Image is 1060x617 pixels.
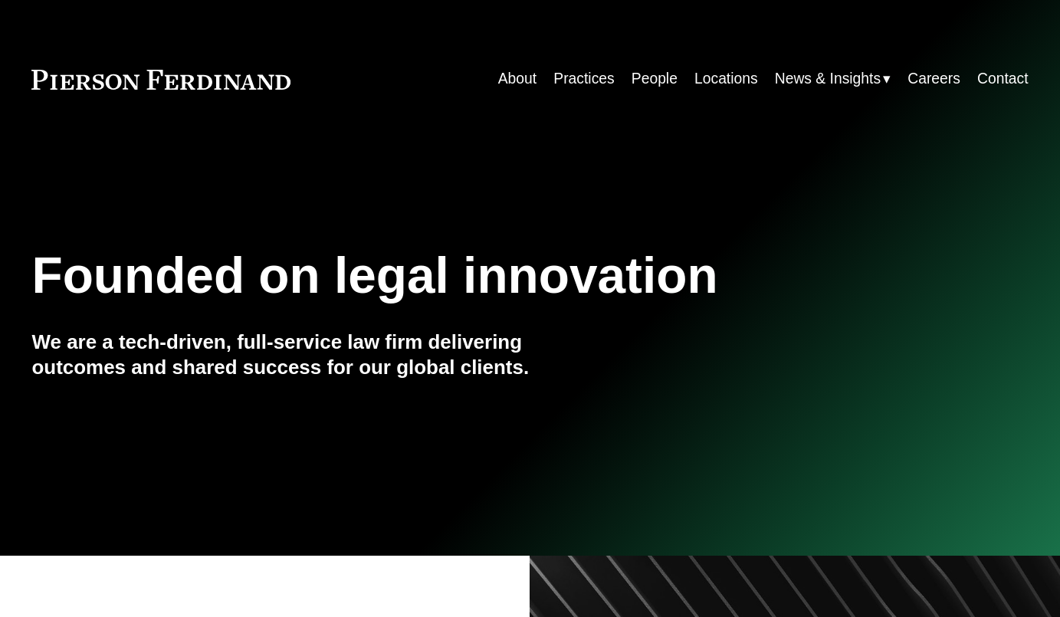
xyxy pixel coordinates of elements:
h1: Founded on legal innovation [31,247,861,304]
a: Contact [977,64,1029,94]
a: Careers [907,64,960,94]
h4: We are a tech-driven, full-service law firm delivering outcomes and shared success for our global... [31,330,530,380]
a: Locations [694,64,758,94]
span: News & Insights [775,66,881,93]
a: People [632,64,678,94]
a: folder dropdown [775,64,891,94]
a: About [498,64,537,94]
a: Practices [553,64,614,94]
